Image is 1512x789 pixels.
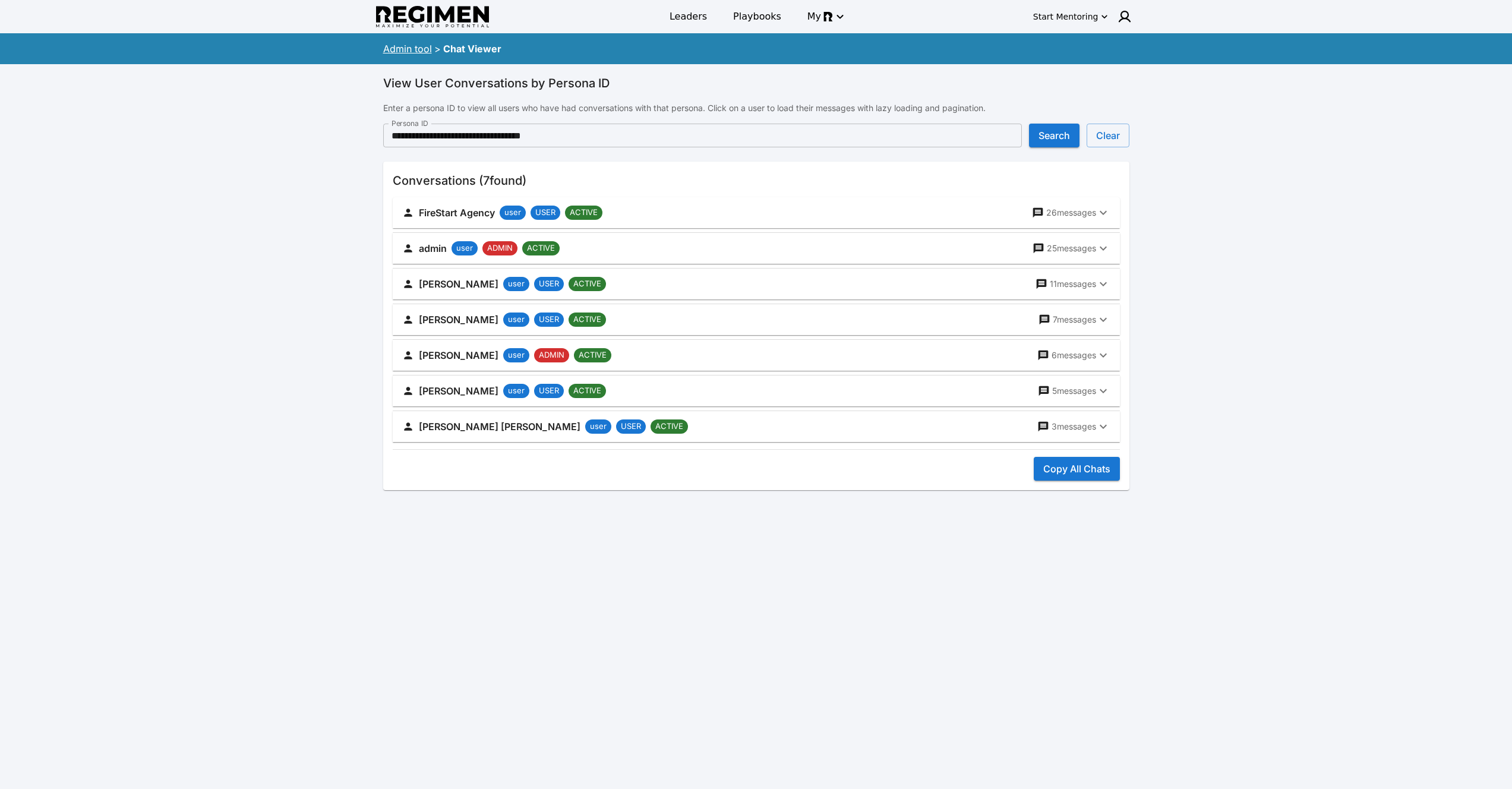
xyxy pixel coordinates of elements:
button: Start Mentoring [1031,7,1110,26]
button: Clear [1087,124,1129,147]
div: Chat Viewer [443,42,501,56]
span: My [807,10,821,24]
a: Playbooks [726,6,788,27]
h6: [PERSON_NAME] [419,276,498,292]
button: [PERSON_NAME]userUSERACTIVE5messages [393,375,1120,406]
span: ACTIVE [569,278,606,290]
button: [PERSON_NAME]userUSERACTIVE11messages [393,269,1120,299]
img: Regimen logo [376,6,489,28]
p: 26 messages [1046,207,1096,219]
span: ACTIVE [569,385,606,397]
span: user [503,385,529,397]
p: 25 messages [1047,242,1096,254]
span: ADMIN [534,349,569,361]
span: ADMIN [482,242,517,254]
p: 11 messages [1050,278,1096,290]
p: 6 messages [1052,349,1096,361]
h6: [PERSON_NAME] [419,383,498,399]
span: Leaders [670,10,707,24]
a: Admin tool [383,43,432,55]
button: FireStart AgencyuserUSERACTIVE26messages [393,197,1120,228]
p: 7 messages [1053,314,1096,326]
h6: Conversations ( 7 found) [393,171,1120,190]
span: USER [534,385,564,397]
a: Leaders [662,6,714,27]
button: [PERSON_NAME] [PERSON_NAME]userUSERACTIVE3messages [393,411,1120,442]
span: user [503,349,529,361]
img: user icon [1118,10,1132,24]
p: 3 messages [1052,421,1096,433]
h6: [PERSON_NAME] [419,347,498,364]
span: ACTIVE [574,349,611,361]
label: Persona ID [392,118,428,128]
span: Playbooks [733,10,781,24]
span: ACTIVE [522,242,560,254]
span: user [503,278,529,290]
button: [PERSON_NAME]userUSERACTIVE7messages [393,304,1120,335]
span: user [500,207,526,219]
span: ACTIVE [565,207,602,219]
span: ACTIVE [569,314,606,326]
div: > [434,42,441,56]
button: My [800,6,850,27]
div: Start Mentoring [1033,11,1099,23]
span: USER [531,207,560,219]
h6: [PERSON_NAME] [419,311,498,328]
span: USER [534,278,564,290]
h6: [PERSON_NAME] [PERSON_NAME] [419,418,580,435]
p: Enter a persona ID to view all users who have had conversations with that persona. Click on a use... [383,102,1129,114]
p: 5 messages [1052,385,1096,397]
span: ACTIVE [651,421,688,433]
button: Copy All Chats [1034,457,1120,481]
h6: View User Conversations by Persona ID [383,74,1129,93]
h6: admin [419,240,447,257]
span: USER [616,421,646,433]
button: Search [1029,124,1079,147]
button: adminuserADMINACTIVE25messages [393,233,1120,264]
span: user [585,421,611,433]
h6: FireStart Agency [419,204,495,221]
span: user [452,242,478,254]
span: USER [534,314,564,326]
button: [PERSON_NAME]userADMINACTIVE6messages [393,340,1120,371]
span: user [503,314,529,326]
